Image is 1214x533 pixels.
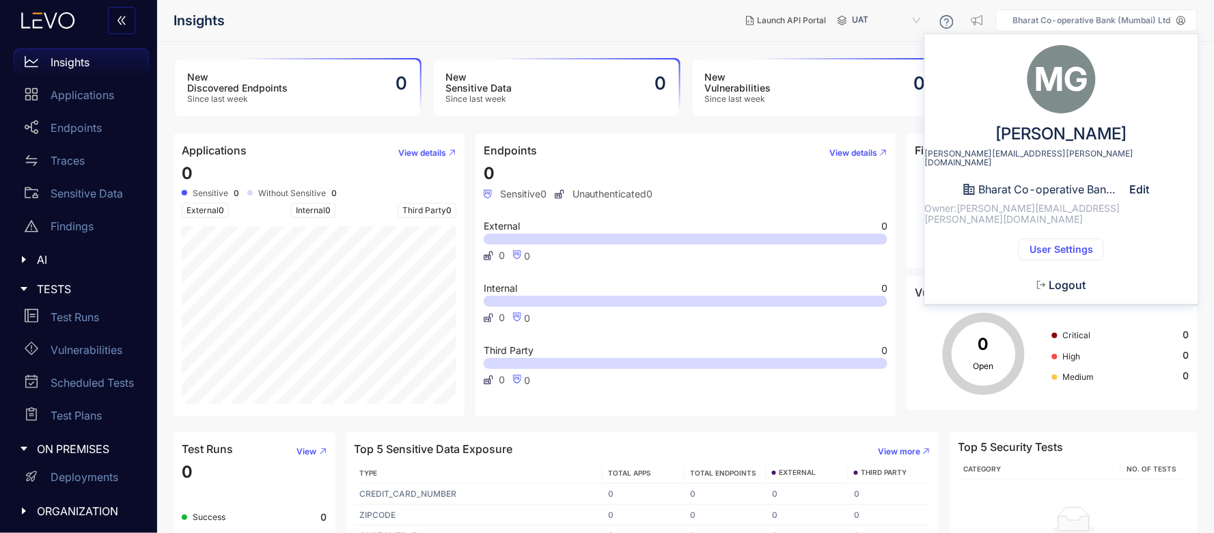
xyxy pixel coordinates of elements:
[735,10,838,31] button: Launch API Portal
[19,444,29,454] span: caret-right
[1130,183,1150,195] span: Edit
[853,10,924,31] span: UAT
[861,469,907,477] span: THIRD PARTY
[1049,279,1086,291] span: Logout
[767,505,849,526] td: 0
[187,72,288,94] h3: New Discovered Endpoints
[187,94,288,104] span: Since last week
[881,346,887,355] span: 0
[1183,350,1189,361] span: 0
[446,94,512,104] span: Since last week
[1063,372,1094,382] span: Medium
[182,144,247,156] h4: Applications
[291,203,335,218] span: Internal
[878,447,920,456] span: View more
[51,187,123,200] p: Sensitive Data
[1063,351,1081,361] span: High
[14,81,149,114] a: Applications
[14,213,149,245] a: Findings
[1026,274,1096,296] button: Logout
[881,284,887,293] span: 0
[1063,330,1091,340] span: Critical
[849,484,930,505] td: 0
[51,311,99,323] p: Test Runs
[484,284,517,293] span: Internal
[182,443,233,455] h4: Test Runs
[182,462,193,482] span: 0
[8,275,149,303] div: TESTS
[767,484,849,505] td: 0
[690,469,756,477] span: TOTAL ENDPOINTS
[14,402,149,435] a: Test Plans
[608,469,651,477] span: TOTAL APPS
[499,312,505,323] span: 0
[25,219,38,233] span: warning
[14,147,149,180] a: Traces
[14,369,149,402] a: Scheduled Tests
[51,471,118,483] p: Deployments
[19,506,29,516] span: caret-right
[1119,178,1161,200] button: Edit
[14,336,149,369] a: Vulnerabilities
[51,154,85,167] p: Traces
[219,205,224,215] span: 0
[655,73,667,94] h2: 0
[182,203,229,218] span: External
[555,189,653,200] span: Unauthenticated 0
[398,203,456,218] span: Third Party
[818,142,887,164] button: View details
[484,189,547,200] span: Sensitive 0
[915,144,960,156] h4: Findings
[258,189,326,198] span: Without Sensitive
[234,189,239,198] b: 0
[484,163,495,183] span: 0
[603,505,685,526] td: 0
[963,465,1001,473] span: Category
[387,142,456,164] button: View details
[524,312,530,324] span: 0
[499,250,505,261] span: 0
[979,183,1116,195] span: Bharat Co-operative Bank (Mumbai) Ltd
[1013,16,1171,25] p: Bharat Co-operative Bank (Mumbai) Ltd
[685,505,767,526] td: 0
[446,72,512,94] h3: New Sensitive Data
[286,441,327,463] button: View
[925,203,1198,225] span: Owner: [PERSON_NAME][EMAIL_ADDRESS][PERSON_NAME][DOMAIN_NAME]
[193,512,225,522] span: Success
[51,56,89,68] p: Insights
[1127,465,1176,473] span: No. of Tests
[19,255,29,264] span: caret-right
[331,189,337,198] b: 0
[524,374,530,386] span: 0
[484,144,537,156] h4: Endpoints
[355,505,603,526] td: ZIPCODE
[19,284,29,294] span: caret-right
[499,374,505,385] span: 0
[484,346,534,355] span: Third Party
[705,72,771,94] h3: New Vulnerabilities
[1027,45,1096,113] div: MG
[524,250,530,262] span: 0
[355,484,603,505] td: CREDIT_CARD_NUMBER
[8,245,149,274] div: AI
[51,344,122,356] p: Vulnerabilities
[396,73,408,94] h2: 0
[849,505,930,526] td: 0
[1183,370,1189,381] span: 0
[25,154,38,167] span: swap
[1183,329,1189,340] span: 0
[51,409,102,422] p: Test Plans
[829,148,877,158] span: View details
[915,286,989,299] h4: Vulnerabilities
[193,189,228,198] span: Sensitive
[925,149,1198,168] span: [PERSON_NAME][EMAIL_ADDRESS][PERSON_NAME][DOMAIN_NAME]
[14,180,149,213] a: Sensitive Data
[685,484,767,505] td: 0
[51,122,102,134] p: Endpoints
[14,114,149,147] a: Endpoints
[325,205,331,215] span: 0
[174,13,225,29] span: Insights
[603,484,685,505] td: 0
[14,49,149,81] a: Insights
[14,303,149,336] a: Test Runs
